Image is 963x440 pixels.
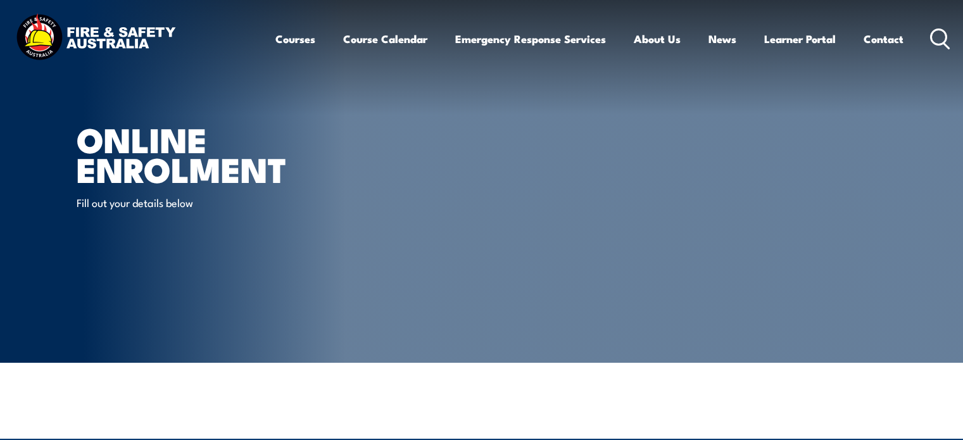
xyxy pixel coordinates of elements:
[455,22,606,56] a: Emergency Response Services
[764,22,836,56] a: Learner Portal
[77,195,308,210] p: Fill out your details below
[634,22,681,56] a: About Us
[275,22,315,56] a: Courses
[343,22,427,56] a: Course Calendar
[77,124,389,183] h1: Online Enrolment
[864,22,903,56] a: Contact
[708,22,736,56] a: News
